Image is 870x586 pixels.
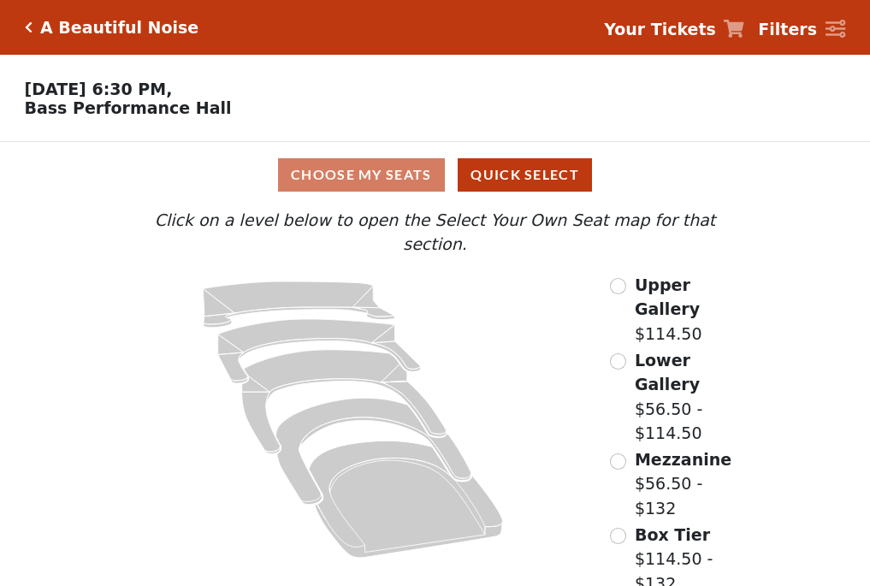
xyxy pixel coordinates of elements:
span: Lower Gallery [635,351,700,394]
h5: A Beautiful Noise [40,18,198,38]
strong: Your Tickets [604,20,716,38]
path: Lower Gallery - Seats Available: 51 [218,319,421,383]
span: Upper Gallery [635,275,700,319]
a: Click here to go back to filters [25,21,33,33]
label: $56.50 - $114.50 [635,348,749,446]
button: Quick Select [458,158,592,192]
span: Mezzanine [635,450,731,469]
label: $56.50 - $132 [635,447,749,521]
span: Box Tier [635,525,710,544]
path: Orchestra / Parterre Circle - Seats Available: 29 [310,441,504,558]
label: $114.50 [635,273,749,346]
strong: Filters [758,20,817,38]
path: Upper Gallery - Seats Available: 295 [204,281,395,328]
a: Your Tickets [604,17,744,42]
a: Filters [758,17,845,42]
p: Click on a level below to open the Select Your Own Seat map for that section. [121,208,749,257]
